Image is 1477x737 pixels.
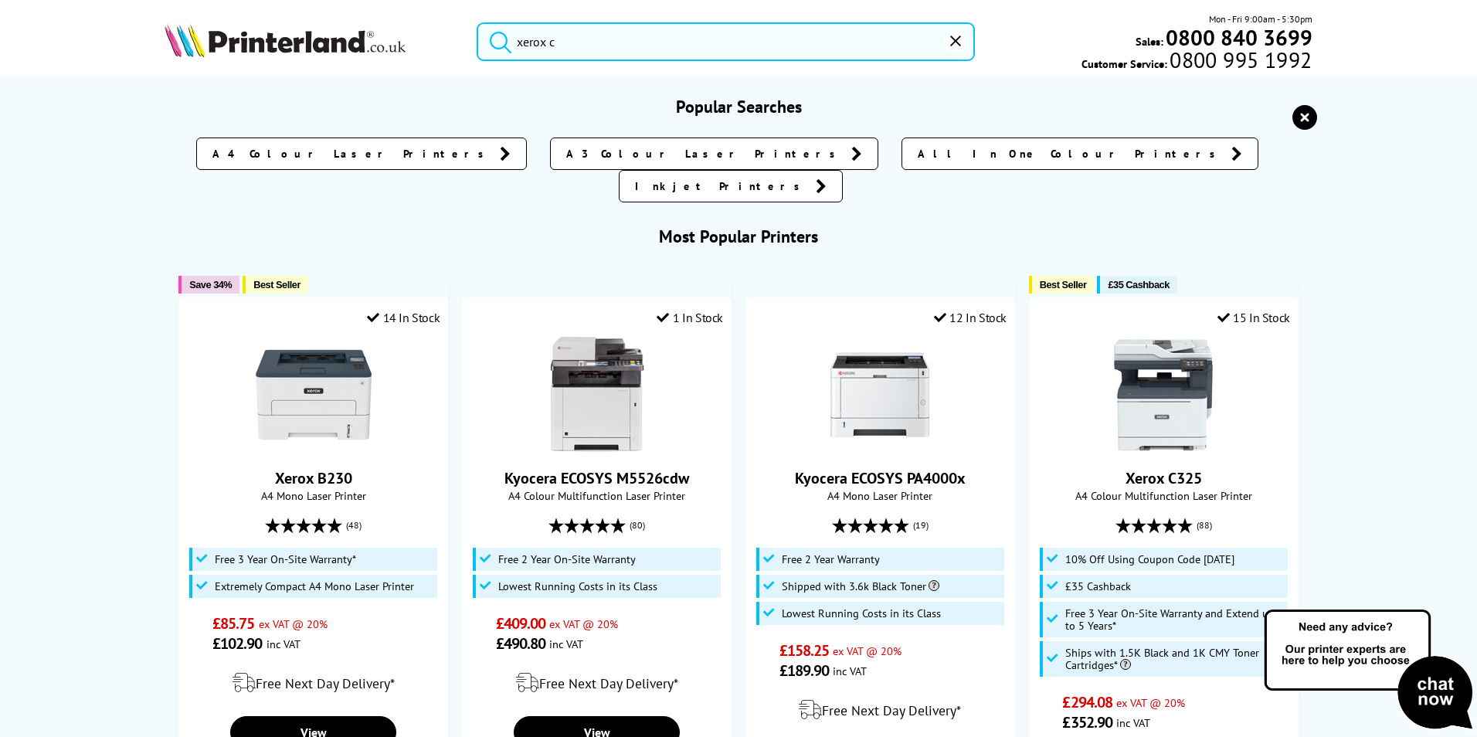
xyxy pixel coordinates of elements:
[256,440,372,456] a: Xerox B230
[754,688,1007,732] div: modal_delivery
[470,661,723,705] div: modal_delivery
[779,640,830,661] span: £158.25
[901,138,1258,170] a: All In One Colour Printers
[1116,715,1150,730] span: inc VAT
[549,637,583,651] span: inc VAT
[1062,692,1112,712] span: £294.08
[165,226,1312,247] h3: Most Popular Printers
[782,553,880,565] span: Free 2 Year Warranty
[243,276,308,294] button: Best Seller
[1105,440,1221,456] a: Xerox C325
[539,440,655,456] a: Kyocera ECOSYS M5526cdw
[189,279,232,290] span: Save 34%
[187,488,440,503] span: A4 Mono Laser Printer
[196,138,527,170] a: A4 Colour Laser Printers
[566,146,844,161] span: A3 Colour Laser Printers
[1217,310,1290,325] div: 15 In Stock
[1116,695,1185,710] span: ex VAT @ 20%
[1037,488,1290,503] span: A4 Colour Multifunction Laser Printer
[782,580,939,593] span: Shipped with 3.6k Black Toner
[550,138,878,170] a: A3 Colour Laser Printers
[178,276,239,294] button: Save 34%
[212,633,263,654] span: £102.90
[635,178,808,194] span: Inkjet Printers
[657,310,723,325] div: 1 In Stock
[913,511,929,540] span: (19)
[822,440,938,456] a: Kyocera ECOSYS PA4000x
[470,488,723,503] span: A4 Colour Multifunction Laser Printer
[1040,279,1087,290] span: Best Seller
[496,633,546,654] span: £490.80
[1126,468,1202,488] a: Xerox C325
[187,661,440,705] div: modal_delivery
[1065,553,1234,565] span: 10% Off Using Coupon Code [DATE]
[165,23,406,57] img: Printerland Logo
[1163,30,1312,45] a: 0800 840 3699
[782,607,941,620] span: Lowest Running Costs in its Class
[165,23,457,60] a: Printerland Logo
[346,511,362,540] span: (48)
[1097,276,1177,294] button: £35 Cashback
[833,664,867,678] span: inc VAT
[918,146,1224,161] span: All In One Colour Printers
[1167,53,1312,67] span: 0800 995 1992
[1166,23,1312,52] b: 0800 840 3699
[504,468,689,488] a: Kyocera ECOSYS M5526cdw
[1065,607,1283,632] span: Free 3 Year On-Site Warranty and Extend up to 5 Years*
[165,96,1312,117] h3: Popular Searches
[253,279,300,290] span: Best Seller
[934,310,1007,325] div: 12 In Stock
[1062,712,1112,732] span: £352.90
[1108,279,1169,290] span: £35 Cashback
[275,468,352,488] a: Xerox B230
[539,337,655,453] img: Kyocera ECOSYS M5526cdw
[1136,34,1163,49] span: Sales:
[367,310,440,325] div: 14 In Stock
[1065,647,1283,671] span: Ships with 1.5K Black and 1K CMY Toner Cartridges*
[215,580,414,593] span: Extremely Compact A4 Mono Laser Printer
[630,511,645,540] span: (80)
[212,613,255,633] span: £85.75
[212,146,492,161] span: A4 Colour Laser Printers
[1197,511,1212,540] span: (88)
[496,613,546,633] span: £409.00
[1065,580,1131,593] span: £35 Cashback
[779,661,830,681] span: £189.90
[259,616,328,631] span: ex VAT @ 20%
[256,337,372,453] img: Xerox B230
[477,22,975,61] input: Search product or brand
[1029,276,1095,294] button: Best Seller
[215,553,356,565] span: Free 3 Year On-Site Warranty*
[1081,53,1312,71] span: Customer Service:
[795,468,966,488] a: Kyocera ECOSYS PA4000x
[498,580,657,593] span: Lowest Running Costs in its Class
[498,553,636,565] span: Free 2 Year On-Site Warranty
[1261,607,1477,734] img: Open Live Chat window
[619,170,843,202] a: Inkjet Printers
[822,337,938,453] img: Kyocera ECOSYS PA4000x
[754,488,1007,503] span: A4 Mono Laser Printer
[1105,337,1221,453] img: Xerox C325
[1209,12,1312,26] span: Mon - Fri 9:00am - 5:30pm
[267,637,300,651] span: inc VAT
[833,644,901,658] span: ex VAT @ 20%
[549,616,618,631] span: ex VAT @ 20%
